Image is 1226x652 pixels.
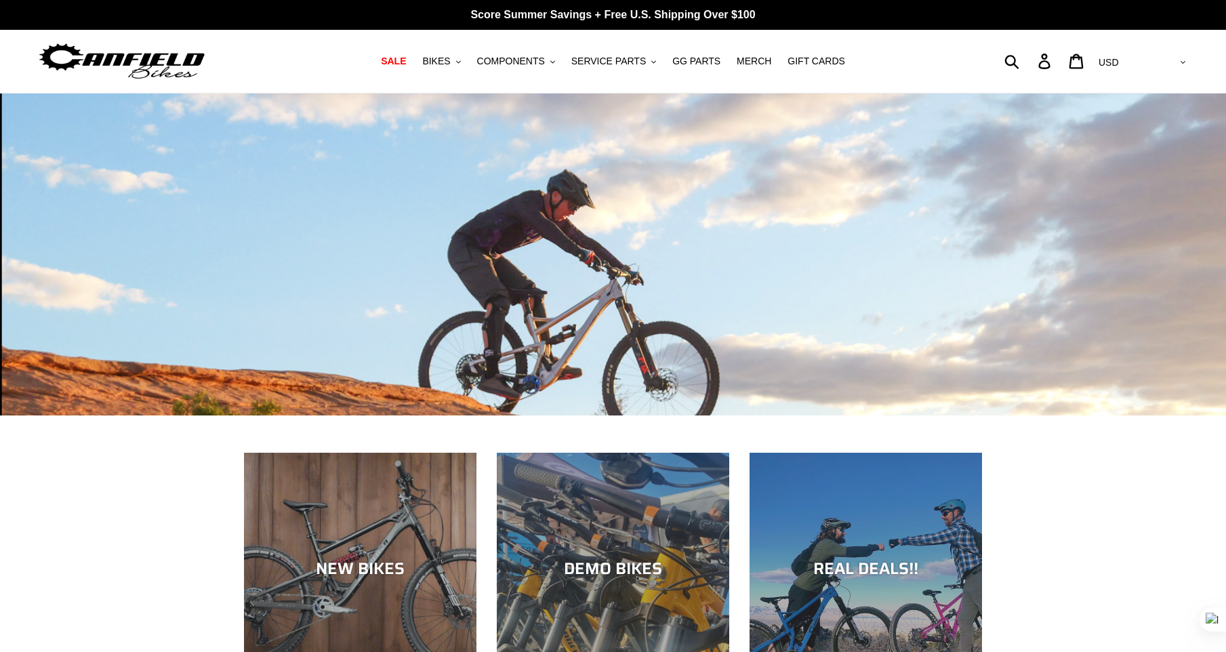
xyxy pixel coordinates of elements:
button: SERVICE PARTS [565,52,663,70]
button: COMPONENTS [470,52,562,70]
a: MERCH [730,52,778,70]
span: SALE [381,56,406,67]
a: GG PARTS [666,52,727,70]
span: BIKES [422,56,450,67]
span: MERCH [737,56,771,67]
div: NEW BIKES [244,559,476,579]
a: SALE [374,52,413,70]
div: DEMO BIKES [497,559,729,579]
span: GG PARTS [672,56,720,67]
span: COMPONENTS [477,56,545,67]
button: BIKES [415,52,467,70]
span: SERVICE PARTS [571,56,646,67]
a: GIFT CARDS [781,52,852,70]
input: Search [1012,46,1046,76]
div: REAL DEALS!! [750,559,982,579]
span: GIFT CARDS [788,56,845,67]
img: Canfield Bikes [37,40,207,83]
